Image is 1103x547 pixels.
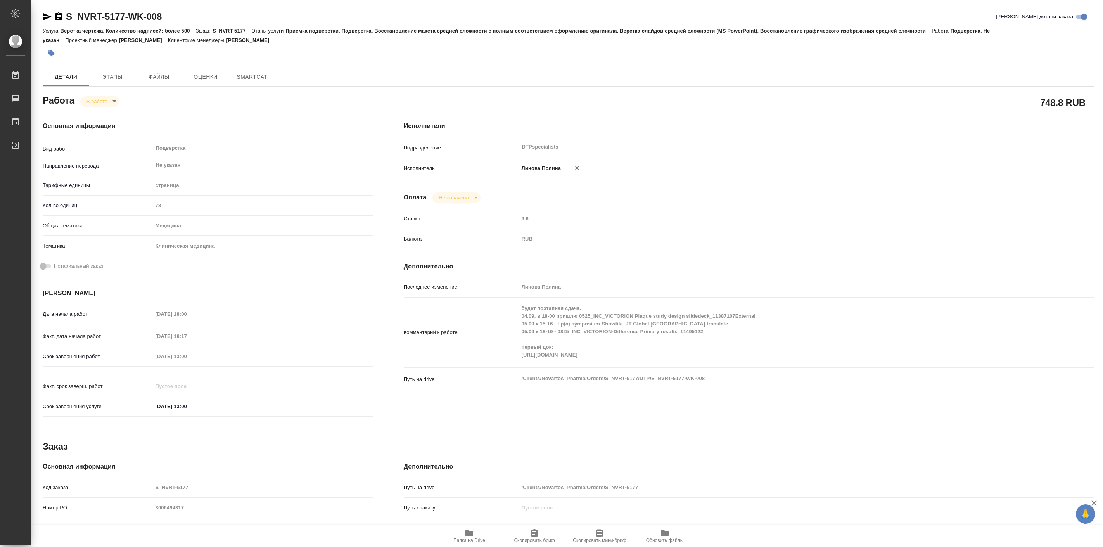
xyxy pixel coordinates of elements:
[153,331,221,342] input: Пустое поле
[43,182,153,189] p: Тарифные единицы
[404,262,1094,271] h4: Дополнительно
[153,522,373,533] input: Пустое поле
[43,332,153,340] p: Факт. дата начала работ
[519,502,1037,513] input: Пустое поле
[996,13,1073,21] span: [PERSON_NAME] детали заказа
[153,179,373,192] div: страница
[43,353,153,360] p: Срок завершения работ
[43,93,74,107] h2: Работа
[43,145,153,153] p: Вид работ
[43,440,68,453] h2: Заказ
[153,502,373,513] input: Пустое поле
[213,28,251,34] p: S_NVRT-5177
[153,219,373,232] div: Медицина
[43,202,153,209] p: Кол-во единиц
[404,144,519,152] p: Подразделение
[404,376,519,383] p: Путь на drive
[43,383,153,390] p: Факт. срок заверш. работ
[519,525,552,531] a: S_NVRT-5177
[43,289,373,298] h4: [PERSON_NAME]
[43,504,153,512] p: Номер РО
[47,72,85,82] span: Детали
[519,232,1037,246] div: RUB
[404,484,519,492] p: Путь на drive
[226,37,275,43] p: [PERSON_NAME]
[43,121,373,131] h4: Основная информация
[569,159,586,177] button: Удалить исполнителя
[153,482,373,493] input: Пустое поле
[519,213,1037,224] input: Пустое поле
[94,72,131,82] span: Этапы
[519,164,561,172] p: Линова Полина
[519,281,1037,293] input: Пустое поле
[43,222,153,230] p: Общая тематика
[632,525,697,547] button: Обновить файлы
[404,283,519,291] p: Последнее изменение
[153,308,221,320] input: Пустое поле
[43,45,60,62] button: Добавить тэг
[43,12,52,21] button: Скопировать ссылку для ЯМессенджера
[252,28,286,34] p: Этапы услуги
[567,525,632,547] button: Скопировать мини-бриф
[1079,506,1092,522] span: 🙏
[404,235,519,243] p: Валюта
[168,37,226,43] p: Клиентские менеджеры
[453,538,485,543] span: Папка на Drive
[54,12,63,21] button: Скопировать ссылку
[153,351,221,362] input: Пустое поле
[437,525,502,547] button: Папка на Drive
[43,310,153,318] p: Дата начала работ
[404,524,519,532] p: Проекты Smartcat
[65,37,119,43] p: Проектный менеджер
[646,538,684,543] span: Обновить файлы
[519,302,1037,362] textarea: будет поэтапная сдача. 04.09. в 18-00 пришлю 0525_INC_VICTORION Plaque study design slidedeck_113...
[119,37,168,43] p: [PERSON_NAME]
[404,462,1094,471] h4: Дополнительно
[404,193,427,202] h4: Оплата
[404,164,519,172] p: Исполнитель
[436,194,471,201] button: Не оплачена
[43,403,153,410] p: Срок завершения услуги
[573,538,626,543] span: Скопировать мини-бриф
[140,72,178,82] span: Файлы
[54,262,103,270] span: Нотариальный заказ
[932,28,951,34] p: Работа
[153,381,221,392] input: Пустое поле
[196,28,213,34] p: Заказ:
[187,72,224,82] span: Оценки
[404,504,519,512] p: Путь к заказу
[43,462,373,471] h4: Основная информация
[519,372,1037,385] textarea: /Clients/Novartos_Pharma/Orders/S_NVRT-5177/DTP/S_NVRT-5177-WK-008
[43,28,60,34] p: Услуга
[404,215,519,223] p: Ставка
[514,538,555,543] span: Скопировать бриф
[153,200,373,211] input: Пустое поле
[404,121,1094,131] h4: Исполнители
[43,162,153,170] p: Направление перевода
[66,11,162,22] a: S_NVRT-5177-WK-008
[43,484,153,492] p: Код заказа
[233,72,271,82] span: SmartCat
[43,524,153,532] p: Вид услуги
[84,98,110,105] button: В работе
[1040,96,1086,109] h2: 748.8 RUB
[285,28,932,34] p: Приемка подверстки, Подверстка, Восстановление макета средней сложности с полным соответствием оф...
[153,239,373,253] div: Клиническая медицина
[519,482,1037,493] input: Пустое поле
[1076,504,1095,524] button: 🙏
[80,96,119,107] div: В работе
[60,28,195,34] p: Верстка чертежа. Количество надписей: более 500
[404,329,519,336] p: Комментарий к работе
[43,242,153,250] p: Тематика
[153,401,221,412] input: ✎ Введи что-нибудь
[432,192,480,203] div: В работе
[502,525,567,547] button: Скопировать бриф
